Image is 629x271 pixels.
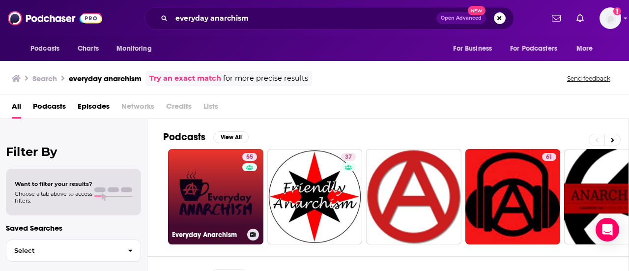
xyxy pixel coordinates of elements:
a: 37 [341,153,356,161]
a: Charts [71,39,105,58]
a: 61 [465,149,561,244]
input: Search podcasts, credits, & more... [172,10,436,26]
button: View All [213,131,249,143]
span: 37 [345,152,352,162]
span: New [468,6,486,15]
h2: Podcasts [163,131,205,143]
a: Show notifications dropdown [548,10,565,27]
a: 37 [267,149,363,244]
span: Networks [121,98,154,119]
button: open menu [24,39,72,58]
span: for more precise results [223,73,308,84]
a: PodcastsView All [163,131,249,143]
span: 61 [546,152,552,162]
a: 55Everyday Anarchism [168,149,263,244]
p: Saved Searches [6,223,141,233]
a: Try an exact match [149,73,221,84]
h2: Filter By [6,145,141,159]
span: For Business [453,42,492,56]
span: Logged in as ShannonHennessey [600,7,621,29]
span: Want to filter your results? [15,181,92,187]
span: Lists [203,98,218,119]
img: User Profile [600,7,621,29]
h3: Everyday Anarchism [172,231,243,239]
img: Podchaser - Follow, Share and Rate Podcasts [8,9,102,28]
span: 55 [246,152,253,162]
a: All [12,98,21,119]
a: Show notifications dropdown [572,10,588,27]
button: open menu [446,39,504,58]
div: Search podcasts, credits, & more... [144,7,514,30]
svg: Add a profile image [613,7,621,15]
button: open menu [110,39,164,58]
button: open menu [570,39,605,58]
button: Open AdvancedNew [436,12,486,24]
button: Send feedback [564,74,613,83]
span: Charts [78,42,99,56]
a: 55 [242,153,257,161]
span: Podcasts [30,42,59,56]
a: Episodes [78,98,110,119]
h3: everyday anarchism [69,74,142,83]
div: Open Intercom Messenger [596,218,619,241]
span: Select [6,247,120,254]
span: More [576,42,593,56]
button: Show profile menu [600,7,621,29]
span: Credits [166,98,192,119]
button: Select [6,240,141,262]
span: Choose a tab above to access filters. [15,190,92,204]
a: Podcasts [33,98,66,119]
span: For Podcasters [510,42,557,56]
span: Monitoring [116,42,151,56]
a: 61 [542,153,556,161]
span: Open Advanced [441,16,482,21]
button: open menu [504,39,572,58]
h3: Search [32,74,57,83]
